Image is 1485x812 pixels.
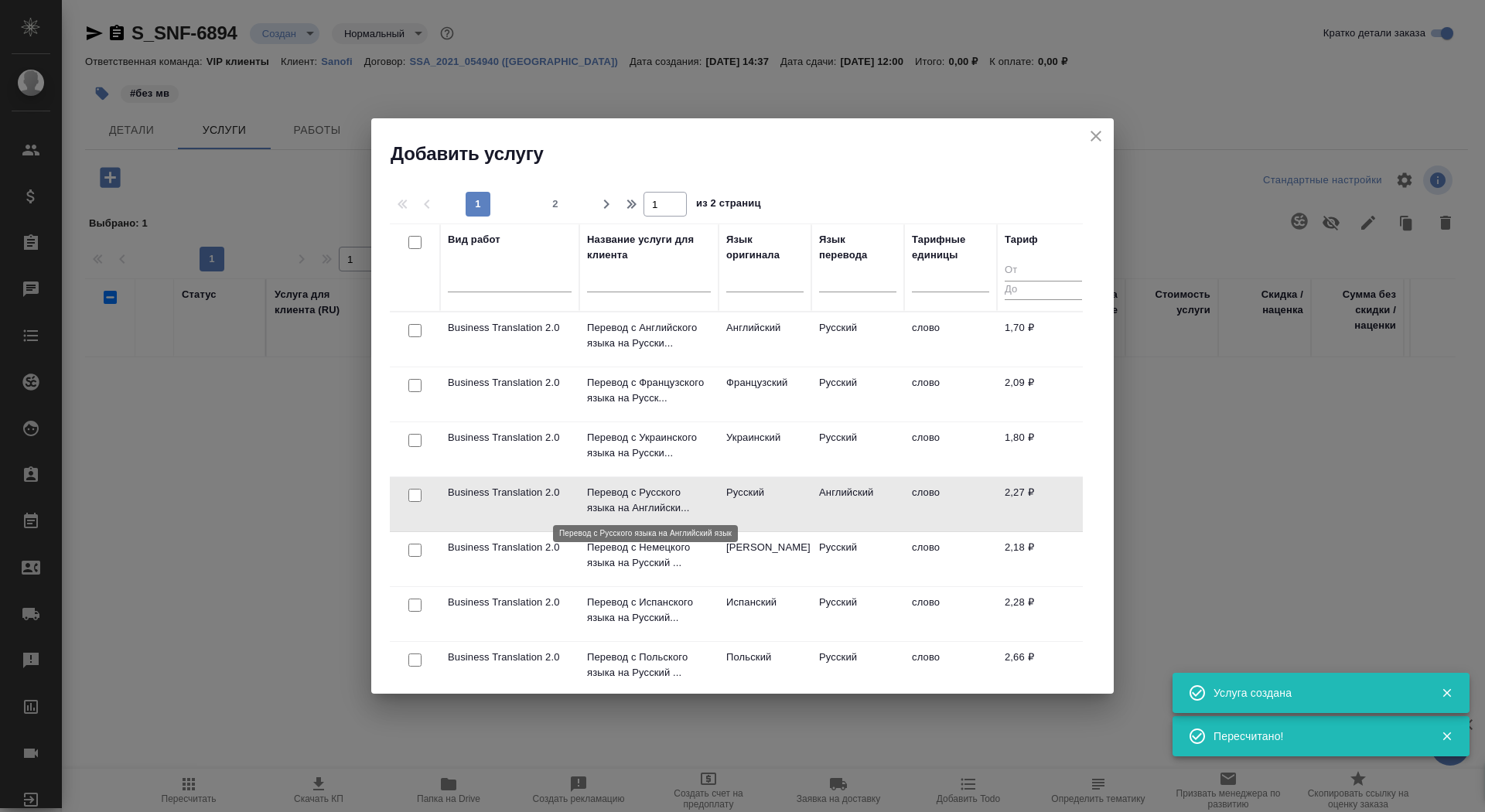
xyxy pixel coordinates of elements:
[719,477,811,531] td: Русский
[904,477,997,531] td: слово
[448,485,572,500] p: Business Translation 2.0
[811,367,904,421] td: Русский
[726,232,804,263] div: Язык оригинала
[587,650,711,681] p: Перевод с Польского языка на Русский ...
[811,312,904,367] td: Русский
[719,532,811,586] td: [PERSON_NAME]
[587,375,711,406] p: Перевод с Французского языка на Русск...
[448,650,572,665] p: Business Translation 2.0
[904,422,997,476] td: слово
[997,587,1090,641] td: 2,28 ₽
[1084,125,1108,148] button: close
[997,367,1090,421] td: 2,09 ₽
[448,232,500,247] div: Вид работ
[719,312,811,367] td: Английский
[587,595,711,626] p: Перевод с Испанского языка на Русский...
[1214,728,1418,744] div: Пересчитано!
[448,430,572,445] p: Business Translation 2.0
[997,477,1090,531] td: 2,27 ₽
[997,312,1090,367] td: 1,70 ₽
[904,532,997,586] td: слово
[587,232,711,263] div: Название услуги для клиента
[904,587,997,641] td: слово
[1005,281,1082,300] input: До
[1431,729,1463,743] button: Закрыть
[719,422,811,476] td: Украинский
[997,532,1090,586] td: 2,18 ₽
[1005,232,1038,247] div: Тариф
[1431,686,1463,700] button: Закрыть
[448,595,572,610] p: Business Translation 2.0
[587,540,711,571] p: Перевод с Немецкого языка на Русский ...
[904,367,997,421] td: слово
[543,192,568,217] button: 2
[448,540,572,555] p: Business Translation 2.0
[811,477,904,531] td: Английский
[904,642,997,696] td: слово
[997,642,1090,696] td: 2,66 ₽
[719,642,811,696] td: Польский
[448,320,572,336] p: Business Translation 2.0
[696,194,761,217] span: из 2 страниц
[719,367,811,421] td: Французский
[811,532,904,586] td: Русский
[1005,261,1082,281] input: От
[587,430,711,461] p: Перевод с Украинского языка на Русски...
[587,320,711,351] p: Перевод с Английского языка на Русски...
[912,232,989,263] div: Тарифные единицы
[811,642,904,696] td: Русский
[904,312,997,367] td: слово
[811,587,904,641] td: Русский
[997,422,1090,476] td: 1,80 ₽
[587,485,711,516] p: Перевод с Русского языка на Английски...
[543,196,568,212] span: 2
[719,587,811,641] td: Испанский
[391,142,1114,166] h2: Добавить услугу
[448,375,572,391] p: Business Translation 2.0
[811,422,904,476] td: Русский
[819,232,896,263] div: Язык перевода
[1214,685,1418,701] div: Услуга создана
